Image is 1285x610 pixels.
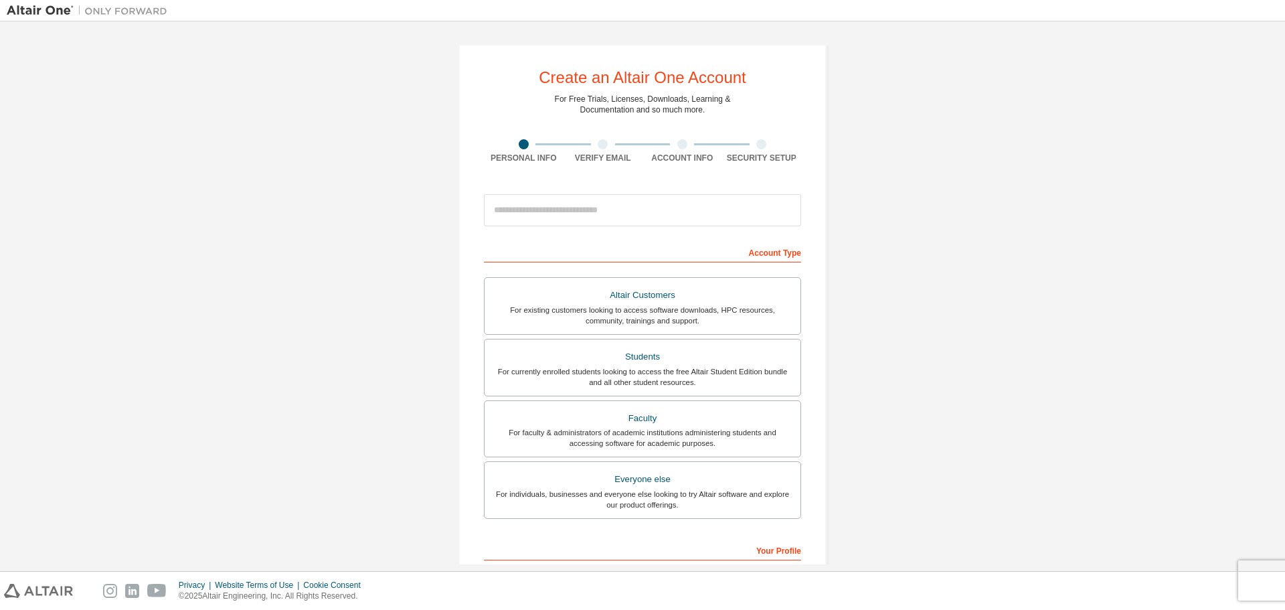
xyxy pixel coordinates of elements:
img: linkedin.svg [125,584,139,598]
div: Create an Altair One Account [539,70,746,86]
img: youtube.svg [147,584,167,598]
div: Students [493,348,792,366]
div: For currently enrolled students looking to access the free Altair Student Edition bundle and all ... [493,366,792,388]
div: Personal Info [484,153,564,163]
div: For faculty & administrators of academic institutions administering students and accessing softwa... [493,427,792,449]
img: Altair One [7,4,174,17]
div: For individuals, businesses and everyone else looking to try Altair software and explore our prod... [493,489,792,510]
div: Privacy [179,580,215,591]
div: Your Profile [484,539,801,560]
div: Everyone else [493,470,792,489]
div: Cookie Consent [303,580,368,591]
div: Faculty [493,409,792,428]
img: instagram.svg [103,584,117,598]
div: Account Info [642,153,722,163]
div: Verify Email [564,153,643,163]
div: Security Setup [722,153,802,163]
div: For Free Trials, Licenses, Downloads, Learning & Documentation and so much more. [555,94,731,115]
div: Website Terms of Use [215,580,303,591]
div: For existing customers looking to access software downloads, HPC resources, community, trainings ... [493,305,792,326]
img: altair_logo.svg [4,584,73,598]
div: Altair Customers [493,286,792,305]
p: © 2025 Altair Engineering, Inc. All Rights Reserved. [179,591,369,602]
div: Account Type [484,241,801,262]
